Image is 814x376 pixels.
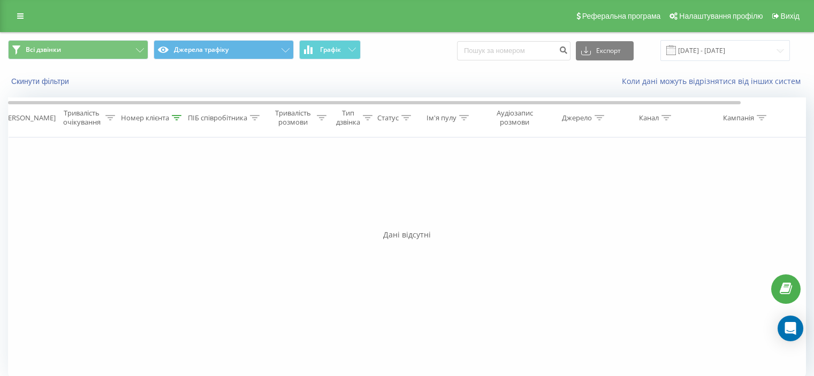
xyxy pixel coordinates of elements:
div: Дані відсутні [8,229,806,240]
button: Скинути фільтри [8,76,74,86]
input: Пошук за номером [457,41,570,60]
div: Тривалість розмови [272,109,314,127]
div: [PERSON_NAME] [2,113,56,122]
span: Вихід [781,12,800,20]
div: Статус [377,113,399,122]
div: Кампанія [723,113,754,122]
span: Налаштування профілю [679,12,763,20]
a: Коли дані можуть відрізнятися вiд інших систем [622,76,806,86]
div: Ім'я пулу [427,113,457,122]
div: Канал [639,113,659,122]
div: Тип дзвінка [336,109,360,127]
button: Джерела трафіку [154,40,294,59]
button: Експорт [576,41,634,60]
div: Номер клієнта [121,113,169,122]
div: Аудіозапис розмови [489,109,541,127]
button: Всі дзвінки [8,40,148,59]
span: Реферальна програма [582,12,661,20]
span: Всі дзвінки [26,45,61,54]
span: Графік [320,46,341,53]
button: Графік [299,40,361,59]
div: Open Intercom Messenger [778,316,803,341]
div: Тривалість очікування [60,109,103,127]
div: Джерело [562,113,592,122]
div: ПІБ співробітника [188,113,247,122]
